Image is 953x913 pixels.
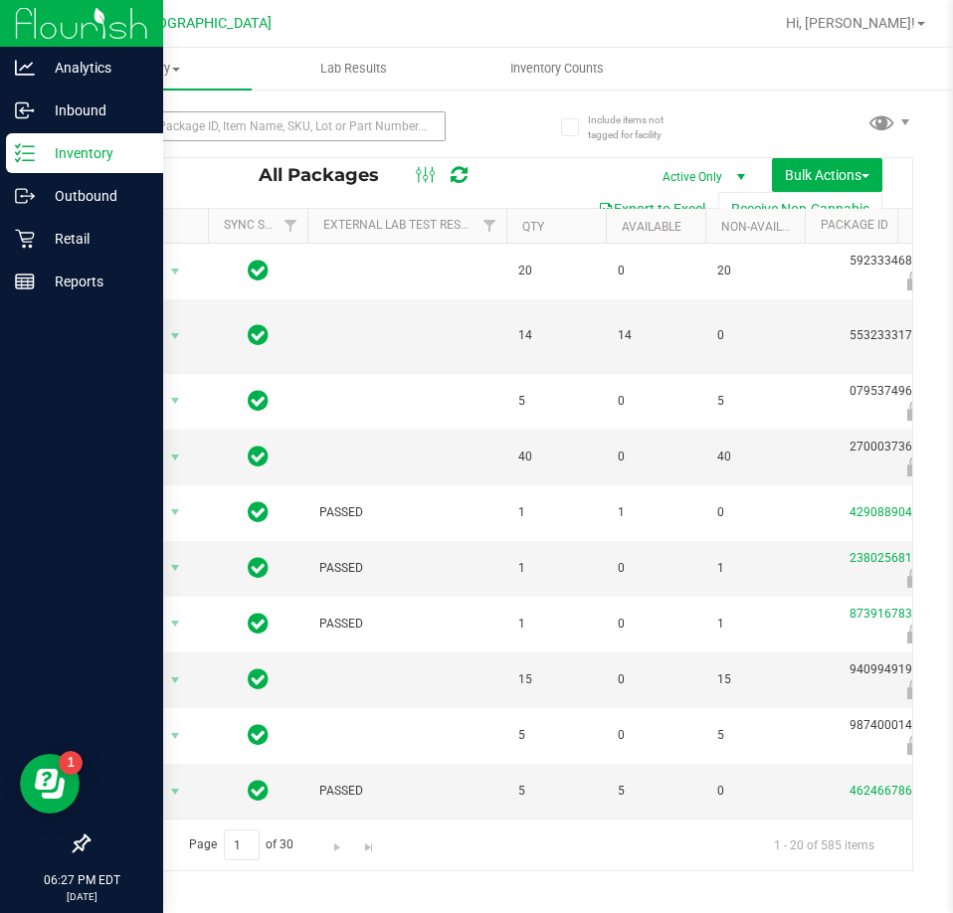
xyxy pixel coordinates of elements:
inline-svg: Outbound [15,186,35,206]
span: 0 [618,262,693,280]
span: 1 [518,559,594,578]
a: Inventory Counts [456,48,660,90]
a: Go to the last page [354,829,383,856]
span: 15 [518,670,594,689]
iframe: Resource center unread badge [59,751,83,775]
input: Search Package ID, Item Name, SKU, Lot or Part Number... [88,111,446,141]
inline-svg: Reports [15,272,35,291]
a: Filter [275,209,307,243]
span: In Sync [248,498,269,526]
span: 0 [717,326,793,345]
a: Package ID [821,218,888,232]
span: 0 [618,559,693,578]
span: In Sync [248,721,269,749]
span: 40 [717,448,793,466]
span: 0 [618,615,693,634]
button: Receive Non-Cannabis [718,192,882,226]
span: 0 [717,503,793,522]
span: PASSED [319,559,494,578]
span: 1 - 20 of 585 items [758,829,890,859]
span: In Sync [248,777,269,805]
span: 15 [717,670,793,689]
span: select [163,554,188,582]
a: External Lab Test Result [323,218,479,232]
span: Inventory Counts [483,60,631,78]
span: 1 [618,503,693,522]
inline-svg: Retail [15,229,35,249]
a: Available [622,220,681,234]
button: Bulk Actions [772,158,882,192]
span: 0 [618,670,693,689]
span: 5 [717,392,793,411]
span: In Sync [248,665,269,693]
span: In Sync [248,387,269,415]
span: select [163,322,188,350]
span: select [163,258,188,285]
iframe: Resource center [20,754,80,814]
span: In Sync [248,257,269,284]
span: Hi, [PERSON_NAME]! [786,15,915,31]
p: Inventory [35,141,154,165]
span: In Sync [248,321,269,349]
p: Outbound [35,184,154,208]
span: 40 [518,448,594,466]
span: 5 [518,392,594,411]
span: Page of 30 [172,829,310,860]
a: Non-Available [721,220,810,234]
span: PASSED [319,615,494,634]
span: 5 [717,726,793,745]
p: [DATE] [9,889,154,904]
span: 0 [618,448,693,466]
a: Qty [522,220,544,234]
a: Filter [474,209,506,243]
span: 5 [618,782,693,801]
a: Go to the next page [323,829,352,856]
p: 06:27 PM EDT [9,871,154,889]
span: 14 [618,326,693,345]
a: Lab Results [252,48,456,90]
span: In Sync [248,610,269,638]
p: Inbound [35,98,154,122]
span: select [163,722,188,750]
span: 14 [518,326,594,345]
span: 1 [518,503,594,522]
span: PASSED [319,782,494,801]
inline-svg: Inbound [15,100,35,120]
span: 20 [518,262,594,280]
span: select [163,778,188,806]
span: Bulk Actions [785,167,869,183]
span: select [163,666,188,694]
span: 0 [717,782,793,801]
p: Retail [35,227,154,251]
span: [GEOGRAPHIC_DATA] [135,15,272,32]
inline-svg: Analytics [15,58,35,78]
span: 5 [518,726,594,745]
span: In Sync [248,443,269,470]
span: Lab Results [293,60,414,78]
span: 5 [518,782,594,801]
span: select [163,498,188,526]
span: 1 [518,615,594,634]
span: select [163,610,188,638]
span: 20 [717,262,793,280]
span: In Sync [248,554,269,582]
span: 0 [618,726,693,745]
span: 0 [618,392,693,411]
span: select [163,387,188,415]
span: All Packages [259,164,399,186]
a: Sync Status [224,218,300,232]
button: Export to Excel [585,192,718,226]
input: 1 [224,829,260,860]
span: 1 [717,559,793,578]
span: select [163,444,188,471]
p: Analytics [35,56,154,80]
span: 1 [717,615,793,634]
p: Reports [35,270,154,293]
span: PASSED [319,503,494,522]
span: Include items not tagged for facility [588,112,687,142]
inline-svg: Inventory [15,143,35,163]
